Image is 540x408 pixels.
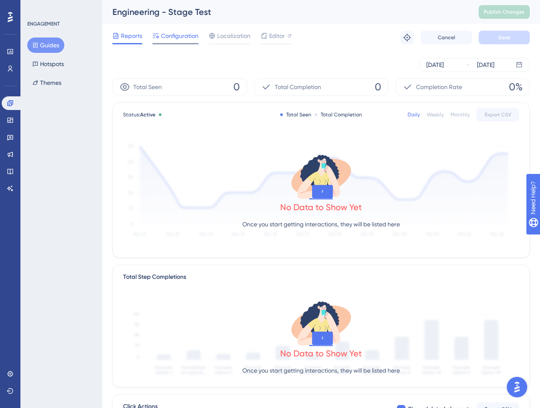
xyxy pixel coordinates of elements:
span: 0 [375,80,381,94]
span: Need Help? [20,2,53,12]
span: 0 [233,80,240,94]
span: 0% [509,80,523,94]
iframe: UserGuiding AI Assistant Launcher [504,374,530,400]
span: Publish Changes [484,9,525,15]
span: Total Seen [133,82,162,92]
div: Monthly [451,111,470,118]
span: Total Completion [275,82,321,92]
div: No Data to Show Yet [280,201,362,213]
button: Guides [27,38,64,53]
span: Save [498,34,510,41]
div: Total Completion [315,111,362,118]
button: Hotspots [27,56,69,72]
button: Cancel [421,31,472,44]
div: [DATE] [426,60,444,70]
p: Once you start getting interactions, they will be listed here [242,219,400,229]
div: Daily [408,111,420,118]
span: Configuration [161,31,198,41]
button: Export CSV [477,108,519,122]
span: Export CSV [485,111,511,118]
span: Completion Rate [416,82,462,92]
div: Weekly [427,111,444,118]
span: Editor [269,31,285,41]
span: Reports [121,31,142,41]
div: [DATE] [477,60,494,70]
div: Total Seen [280,111,311,118]
button: Publish Changes [479,5,530,19]
span: Cancel [438,34,455,41]
span: Active [140,112,155,118]
button: Themes [27,75,66,90]
div: No Data to Show Yet [280,347,362,359]
p: Once you start getting interactions, they will be listed here [242,365,400,376]
div: ENGAGEMENT [27,20,60,27]
button: Save [479,31,530,44]
span: Status: [123,111,155,118]
span: Localization [217,31,250,41]
div: Total Step Completions [123,272,186,282]
div: Engineering - Stage Test [112,6,457,18]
